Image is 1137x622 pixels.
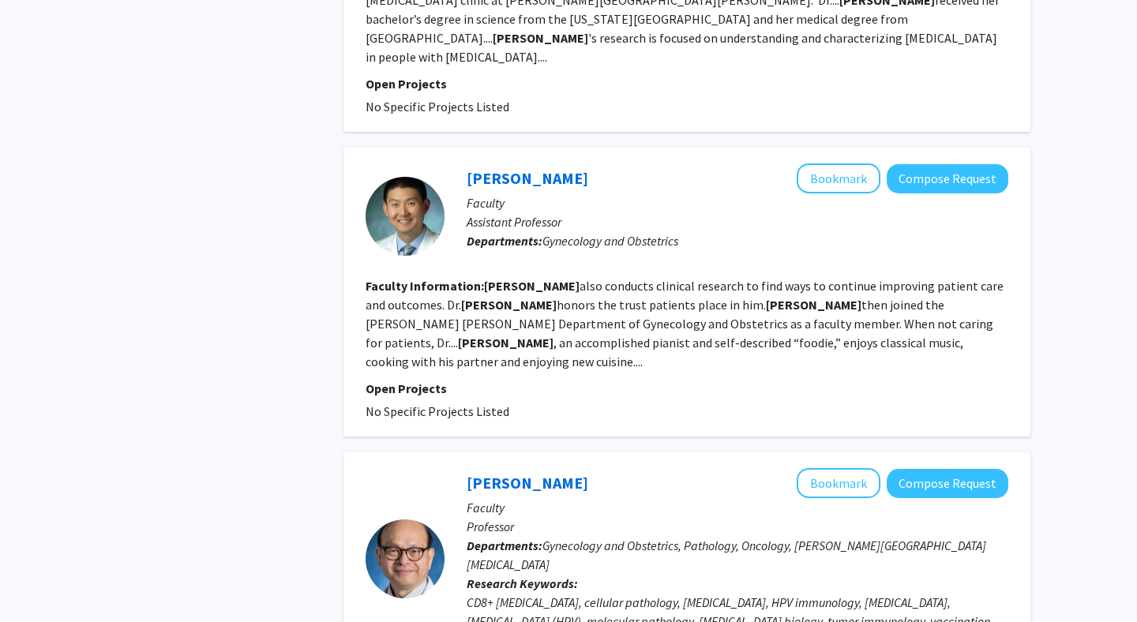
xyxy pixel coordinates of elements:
[467,233,542,249] b: Departments:
[366,403,509,419] span: No Specific Projects Listed
[467,538,986,572] span: Gynecology and Obstetrics, Pathology, Oncology, [PERSON_NAME][GEOGRAPHIC_DATA][MEDICAL_DATA]
[458,335,553,350] b: [PERSON_NAME]
[366,99,509,114] span: No Specific Projects Listed
[797,163,880,193] button: Add Harold Wu to Bookmarks
[467,168,588,188] a: [PERSON_NAME]
[493,30,588,46] b: [PERSON_NAME]
[467,193,1008,212] p: Faculty
[12,551,67,610] iframe: Chat
[467,575,578,591] b: Research Keywords:
[366,74,1008,93] p: Open Projects
[542,233,678,249] span: Gynecology and Obstetrics
[467,498,1008,517] p: Faculty
[467,538,542,553] b: Departments:
[366,278,484,294] b: Faculty Information:
[467,212,1008,231] p: Assistant Professor
[484,278,580,294] b: [PERSON_NAME]
[467,517,1008,536] p: Professor
[766,297,861,313] b: [PERSON_NAME]
[887,164,1008,193] button: Compose Request to Harold Wu
[797,468,880,498] button: Add TC Wu to Bookmarks
[461,297,557,313] b: [PERSON_NAME]
[887,469,1008,498] button: Compose Request to TC Wu
[366,278,1004,369] fg-read-more: also conducts clinical research to find ways to continue improving patient care and outcomes. Dr....
[467,473,588,493] a: [PERSON_NAME]
[366,379,1008,398] p: Open Projects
